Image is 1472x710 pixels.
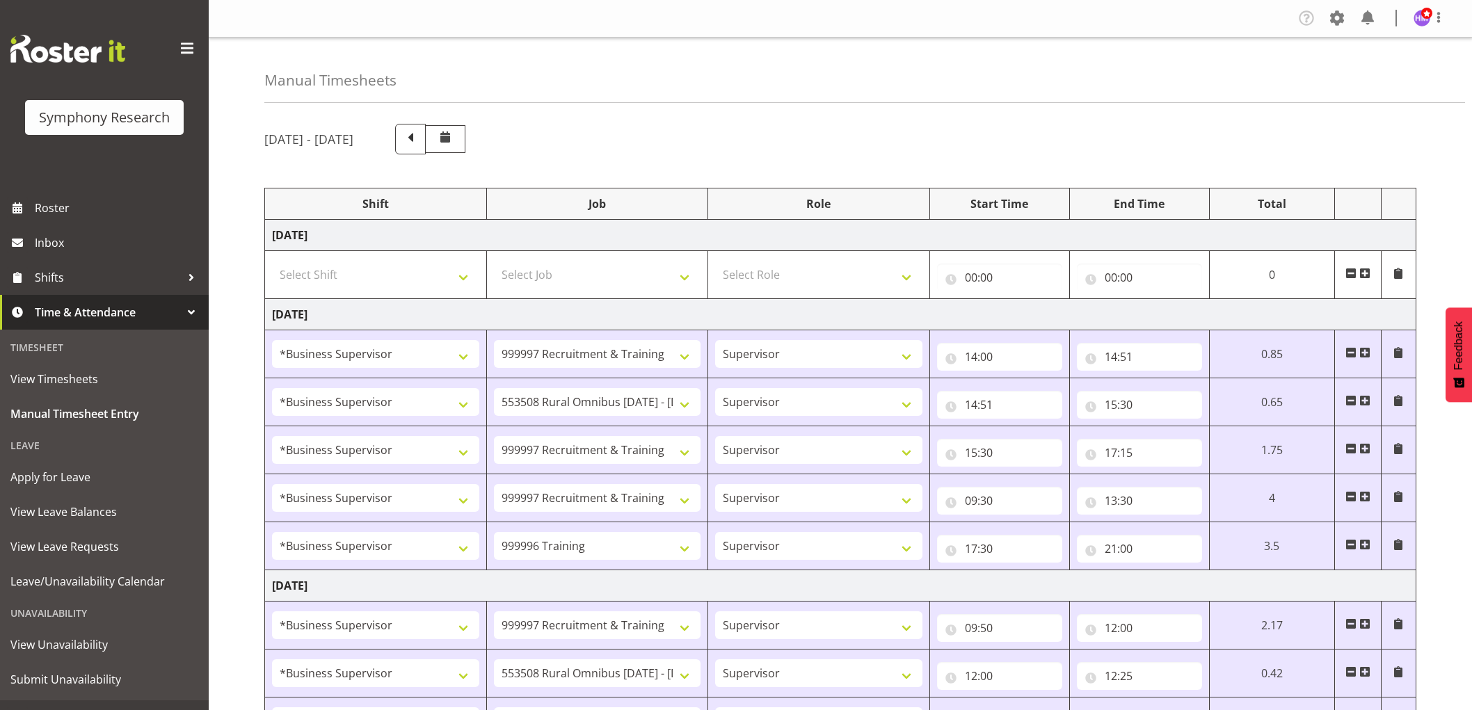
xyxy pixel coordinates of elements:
input: Click to select... [937,343,1062,371]
span: Feedback [1453,321,1465,370]
button: Feedback - Show survey [1446,307,1472,402]
span: Shifts [35,267,181,288]
td: 4 [1209,474,1334,522]
span: View Timesheets [10,369,198,389]
input: Click to select... [937,535,1062,563]
div: Leave [3,431,205,460]
img: hitesh-makan1261.jpg [1414,10,1430,26]
input: Click to select... [937,614,1062,642]
div: Job [494,195,701,212]
span: View Leave Balances [10,501,198,522]
span: Manual Timesheet Entry [10,403,198,424]
a: Manual Timesheet Entry [3,396,205,431]
td: 0.65 [1209,378,1334,426]
a: View Leave Requests [3,529,205,564]
span: Leave/Unavailability Calendar [10,571,198,592]
td: 0.42 [1209,650,1334,697]
div: Timesheet [3,333,205,362]
td: [DATE] [265,570,1416,602]
td: 0 [1209,251,1334,299]
a: View Timesheets [3,362,205,396]
td: [DATE] [265,220,1416,251]
img: Rosterit website logo [10,35,125,63]
span: Inbox [35,232,202,253]
input: Click to select... [1077,439,1202,467]
a: Submit Unavailability [3,662,205,697]
div: Unavailability [3,599,205,627]
input: Click to select... [1077,535,1202,563]
h5: [DATE] - [DATE] [264,131,353,147]
h4: Manual Timesheets [264,72,397,88]
span: View Leave Requests [10,536,198,557]
input: Click to select... [1077,391,1202,419]
input: Click to select... [937,662,1062,690]
td: 2.17 [1209,602,1334,650]
td: 1.75 [1209,426,1334,474]
a: Leave/Unavailability Calendar [3,564,205,599]
td: 3.5 [1209,522,1334,570]
input: Click to select... [1077,487,1202,515]
input: Click to select... [937,391,1062,419]
a: Apply for Leave [3,460,205,494]
span: View Unavailability [10,634,198,655]
div: Start Time [937,195,1062,212]
input: Click to select... [937,264,1062,291]
div: Symphony Research [39,107,170,128]
div: Shift [272,195,479,212]
td: 0.85 [1209,330,1334,378]
input: Click to select... [937,487,1062,515]
div: Role [715,195,922,212]
input: Click to select... [1077,343,1202,371]
span: Time & Attendance [35,302,181,323]
td: [DATE] [265,299,1416,330]
div: End Time [1077,195,1202,212]
a: View Unavailability [3,627,205,662]
input: Click to select... [1077,614,1202,642]
input: Click to select... [937,439,1062,467]
input: Click to select... [1077,662,1202,690]
div: Total [1217,195,1327,212]
a: View Leave Balances [3,494,205,529]
span: Submit Unavailability [10,669,198,690]
span: Apply for Leave [10,467,198,487]
span: Roster [35,197,202,218]
input: Click to select... [1077,264,1202,291]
